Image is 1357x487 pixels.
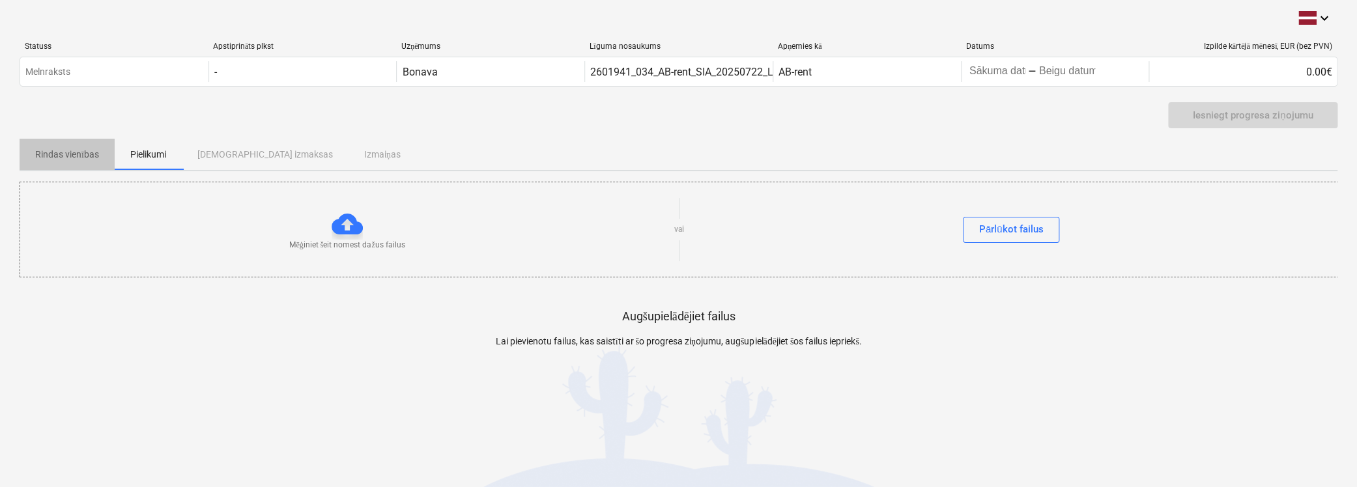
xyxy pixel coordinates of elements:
input: Beigu datums [1036,63,1098,81]
div: 2601941_034_AB-rent_SIA_20250722_Ligums_asfaltesana_MR1.pdf [590,66,906,78]
div: Statuss [25,42,203,51]
p: Lai pievienotu failus, kas saistīti ar šo progresa ziņojumu, augšupielādējiet šos failus iepriekš. [349,335,1008,348]
div: Līguma nosaukums [590,42,767,51]
div: - [214,66,217,78]
p: Augšupielādējiet failus [622,309,736,324]
div: Datums [966,42,1144,51]
div: Izpilde kārtējā mēnesī, EUR (bez PVN) [1154,42,1332,51]
div: AB-rent [778,66,812,78]
div: - [1028,68,1036,76]
div: 0.00€ [1149,61,1337,82]
button: Pārlūkot failus [963,217,1060,243]
p: Pielikumi [130,148,166,161]
div: Apņemies kā [778,42,956,51]
div: Uzņēmums [401,42,579,51]
div: Apstiprināts plkst [213,42,391,51]
div: Bonava [402,66,437,78]
i: keyboard_arrow_down [1317,10,1332,26]
div: Pārlūkot failus [979,221,1044,238]
input: Sākuma datums [967,63,1028,81]
p: Melnraksts [25,65,70,79]
p: vai [674,224,684,235]
p: Mēģiniet šeit nomest dažus failus [289,240,405,251]
p: Rindas vienības [35,148,99,161]
div: Mēģiniet šeit nomest dažus failusvaiPārlūkot failus [20,182,1339,277]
